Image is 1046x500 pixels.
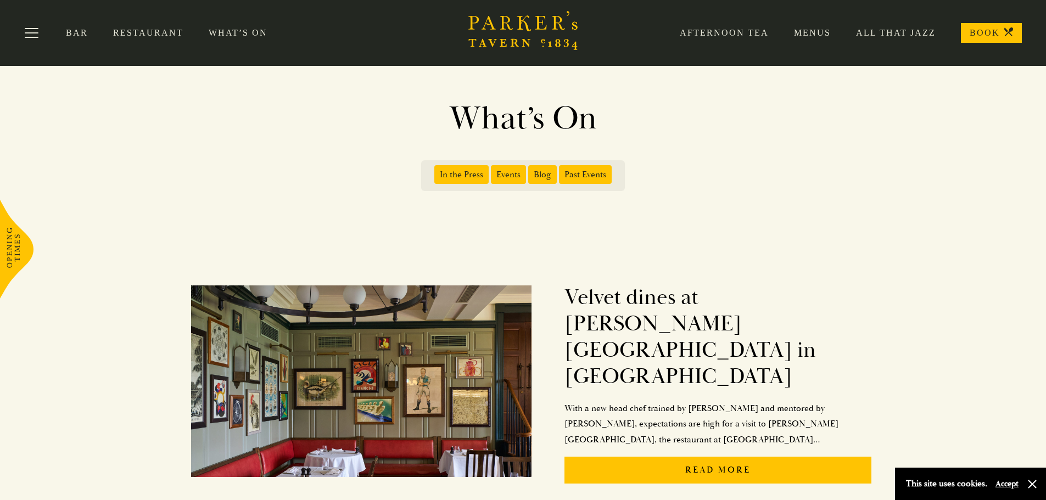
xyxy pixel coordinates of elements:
[191,273,872,492] a: Velvet dines at [PERSON_NAME][GEOGRAPHIC_DATA] in [GEOGRAPHIC_DATA]With a new head chef trained b...
[564,457,872,484] p: Read More
[434,165,489,184] span: In the Press
[491,165,526,184] span: Events
[528,165,557,184] span: Blog
[564,284,872,390] h2: Velvet dines at [PERSON_NAME][GEOGRAPHIC_DATA] in [GEOGRAPHIC_DATA]
[559,165,612,184] span: Past Events
[210,99,836,138] h1: What’s On
[564,401,872,448] p: With a new head chef trained by [PERSON_NAME] and mentored by [PERSON_NAME], expectations are hig...
[995,479,1019,489] button: Accept
[1027,479,1038,490] button: Close and accept
[906,476,987,492] p: This site uses cookies.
